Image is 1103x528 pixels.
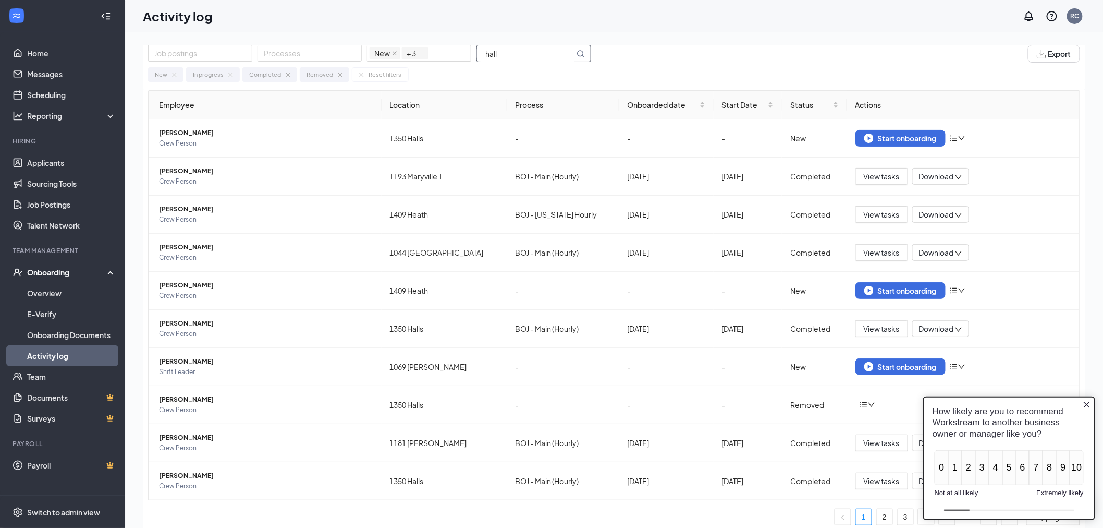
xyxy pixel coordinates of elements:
[507,196,619,234] td: BOJ - [US_STATE] Hourly
[382,424,507,462] td: 1181 [PERSON_NAME]
[835,509,851,525] li: Previous Page
[27,111,117,121] div: Reporting
[1028,45,1080,63] button: Export
[722,247,774,258] div: [DATE]
[407,47,423,59] span: + 3 ...
[958,135,965,142] span: down
[955,250,962,257] span: down
[382,119,507,158] td: 1350 Halls
[159,356,373,367] span: [PERSON_NAME]
[159,242,373,253] span: [PERSON_NAME]
[864,437,900,449] span: View tasks
[369,70,401,79] div: Reset filters
[382,462,507,500] td: 1350 Halls
[159,481,373,491] span: Crew Person
[864,209,900,220] span: View tasks
[159,394,373,405] span: [PERSON_NAME]
[159,253,373,263] span: Crew Person
[27,304,116,325] a: E-Verify
[864,286,937,295] div: Start onboarding
[790,171,838,182] div: Completed
[868,401,875,409] span: down
[143,7,213,25] h1: Activity log
[577,50,585,58] svg: MagnifyingGlass
[159,291,373,301] span: Crew Person
[27,215,116,236] a: Talent Network
[628,171,705,182] div: [DATE]
[782,91,847,119] th: Status
[790,209,838,220] div: Completed
[840,514,846,521] span: left
[864,134,937,143] div: Start onboarding
[249,70,281,79] div: Completed
[790,99,830,111] span: Status
[855,130,946,147] button: Start onboarding
[790,247,838,258] div: Completed
[856,509,872,525] a: 1
[382,91,507,119] th: Location
[790,285,838,296] div: New
[855,358,946,375] button: Start onboarding
[864,475,900,487] span: View tasks
[507,462,619,500] td: BOJ - Main (Hourly)
[27,173,116,194] a: Sourcing Tools
[159,405,373,415] span: Crew Person
[159,329,373,339] span: Crew Person
[955,326,962,333] span: down
[790,399,838,411] div: Removed
[714,272,782,310] td: -
[847,91,1080,119] th: Actions
[915,389,1103,528] iframe: Sprig User Feedback Dialog
[897,509,914,525] li: 3
[1023,10,1035,22] svg: Notifications
[13,137,114,146] div: Hiring
[714,348,782,386] td: -
[13,246,114,255] div: Team Management
[790,361,838,373] div: New
[790,437,838,449] div: Completed
[159,471,373,481] span: [PERSON_NAME]
[159,128,373,138] span: [PERSON_NAME]
[374,47,390,59] span: New
[722,323,774,334] div: [DATE]
[864,247,900,258] span: View tasks
[13,267,23,278] svg: UserCheck
[382,310,507,348] td: 1350 Halls
[958,287,965,294] span: down
[27,366,116,387] a: Team
[159,443,373,453] span: Crew Person
[159,433,373,443] span: [PERSON_NAME]
[619,91,714,119] th: Onboarded date
[958,363,965,370] span: down
[790,323,838,334] div: Completed
[159,318,373,329] span: [PERSON_NAME]
[382,158,507,196] td: 1193 Maryville 1
[919,323,954,334] span: Download
[382,196,507,234] td: 1409 Heath
[402,47,428,59] span: + 3 ...
[27,325,116,345] a: Onboarding Documents
[864,362,937,371] div: Start onboarding
[27,408,116,429] a: SurveysCrown
[307,70,333,79] div: Removed
[860,401,868,409] span: bars
[27,43,116,64] a: Home
[507,234,619,272] td: BOJ - Main (Hourly)
[27,85,116,105] a: Scheduling
[722,437,774,449] div: [DATE]
[507,119,619,158] td: -
[628,209,705,220] div: [DATE]
[27,283,116,304] a: Overview
[193,70,224,79] div: In progress
[628,399,705,411] div: -
[855,282,946,299] button: Start onboarding
[628,99,697,111] span: Onboarded date
[628,437,705,449] div: [DATE]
